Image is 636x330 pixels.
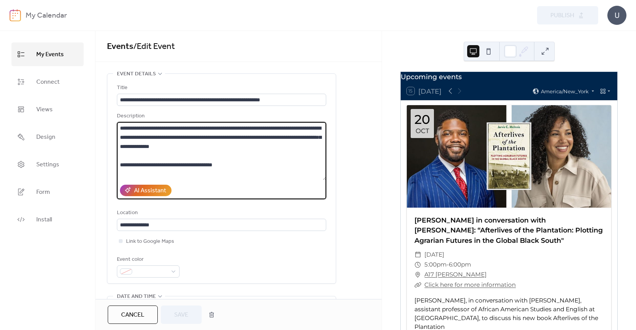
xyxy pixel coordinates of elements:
[414,260,421,270] div: ​
[10,9,21,21] img: logo
[401,72,617,82] div: Upcoming events
[11,98,84,121] a: Views
[108,306,158,324] button: Cancel
[36,131,55,143] span: Design
[134,186,166,195] div: AI Assistant
[117,208,325,218] div: Location
[424,281,516,288] a: Click here for more information
[117,70,156,79] span: Event details
[414,216,603,244] a: [PERSON_NAME] in conversation with [PERSON_NAME]: “Afterlives of the Plantation: Plotting Agraria...
[36,104,53,116] span: Views
[126,237,174,246] span: Link to Google Maps
[11,153,84,176] a: Settings
[11,125,84,149] a: Design
[107,38,133,55] a: Events
[117,292,156,301] span: Date and time
[36,214,52,226] span: Install
[36,159,59,171] span: Settings
[36,49,64,61] span: My Events
[447,260,449,270] span: -
[414,250,421,260] div: ​
[36,186,50,198] span: Form
[26,8,67,23] b: My Calendar
[11,208,84,231] a: Install
[449,260,471,270] span: 6:00pm
[121,310,144,320] span: Cancel
[424,270,487,280] a: A17 [PERSON_NAME]
[120,185,172,196] button: AI Assistant
[117,112,325,121] div: Description
[424,260,447,270] span: 5:00pm
[11,42,84,66] a: My Events
[414,270,421,280] div: ​
[607,6,626,25] div: U
[11,70,84,94] a: Connect
[133,38,175,55] span: / Edit Event
[414,280,421,290] div: ​
[36,76,60,88] span: Connect
[424,250,444,260] span: [DATE]
[414,113,430,126] div: 20
[117,83,325,93] div: Title
[416,128,429,134] div: Oct
[117,255,178,264] div: Event color
[541,89,589,94] span: America/New_York
[11,180,84,204] a: Form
